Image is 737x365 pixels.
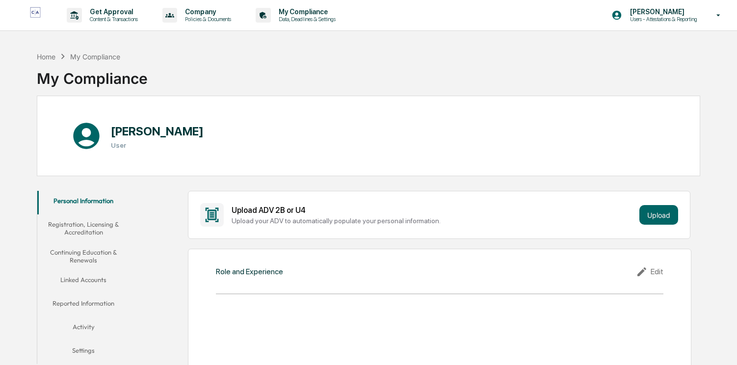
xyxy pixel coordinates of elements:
[177,16,236,23] p: Policies & Documents
[82,16,143,23] p: Content & Transactions
[639,205,678,225] button: Upload
[82,8,143,16] p: Get Approval
[232,206,635,215] div: Upload ADV 2B or U4
[271,16,341,23] p: Data, Deadlines & Settings
[216,267,283,276] div: Role and Experience
[622,8,702,16] p: [PERSON_NAME]
[622,16,702,23] p: Users - Attestations & Reporting
[271,8,341,16] p: My Compliance
[636,266,663,278] div: Edit
[37,191,130,214] button: Personal Information
[37,270,130,293] button: Linked Accounts
[111,124,204,138] h1: [PERSON_NAME]
[232,217,635,225] div: Upload your ADV to automatically populate your personal information.
[37,191,130,364] div: secondary tabs example
[70,52,120,61] div: My Compliance
[37,62,148,87] div: My Compliance
[37,317,130,340] button: Activity
[37,242,130,270] button: Continuing Education & Renewals
[111,141,204,149] h3: User
[37,293,130,317] button: Reported Information
[24,7,47,23] img: logo
[37,52,55,61] div: Home
[37,340,130,364] button: Settings
[37,214,130,242] button: Registration, Licensing & Accreditation
[177,8,236,16] p: Company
